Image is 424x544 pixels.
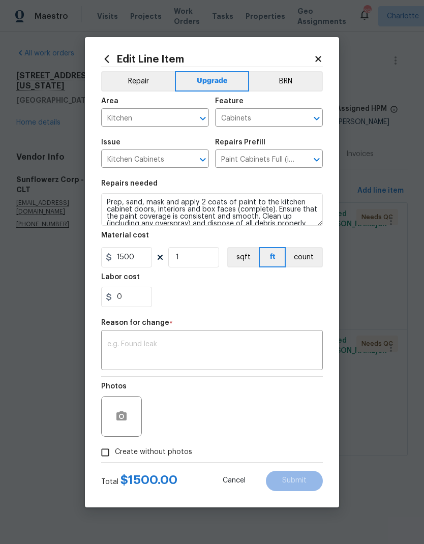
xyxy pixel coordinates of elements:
[266,471,323,491] button: Submit
[259,247,286,267] button: ft
[206,471,262,491] button: Cancel
[101,475,177,487] div: Total
[310,111,324,126] button: Open
[286,247,323,267] button: count
[215,98,244,105] h5: Feature
[310,153,324,167] button: Open
[101,53,314,65] h2: Edit Line Item
[101,319,169,326] h5: Reason for change
[101,274,140,281] h5: Labor cost
[101,383,127,390] h5: Photos
[215,139,265,146] h5: Repairs Prefill
[101,98,118,105] h5: Area
[101,139,120,146] h5: Issue
[282,477,307,485] span: Submit
[115,447,192,458] span: Create without photos
[249,71,323,92] button: BRN
[196,111,210,126] button: Open
[101,180,158,187] h5: Repairs needed
[101,193,323,226] textarea: Prep, sand, mask and apply 2 coats of paint to the kitchen cabinet doors, interiors and box faces...
[196,153,210,167] button: Open
[101,232,149,239] h5: Material cost
[223,477,246,485] span: Cancel
[227,247,259,267] button: sqft
[120,474,177,486] span: $ 1500.00
[101,71,175,92] button: Repair
[175,71,250,92] button: Upgrade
